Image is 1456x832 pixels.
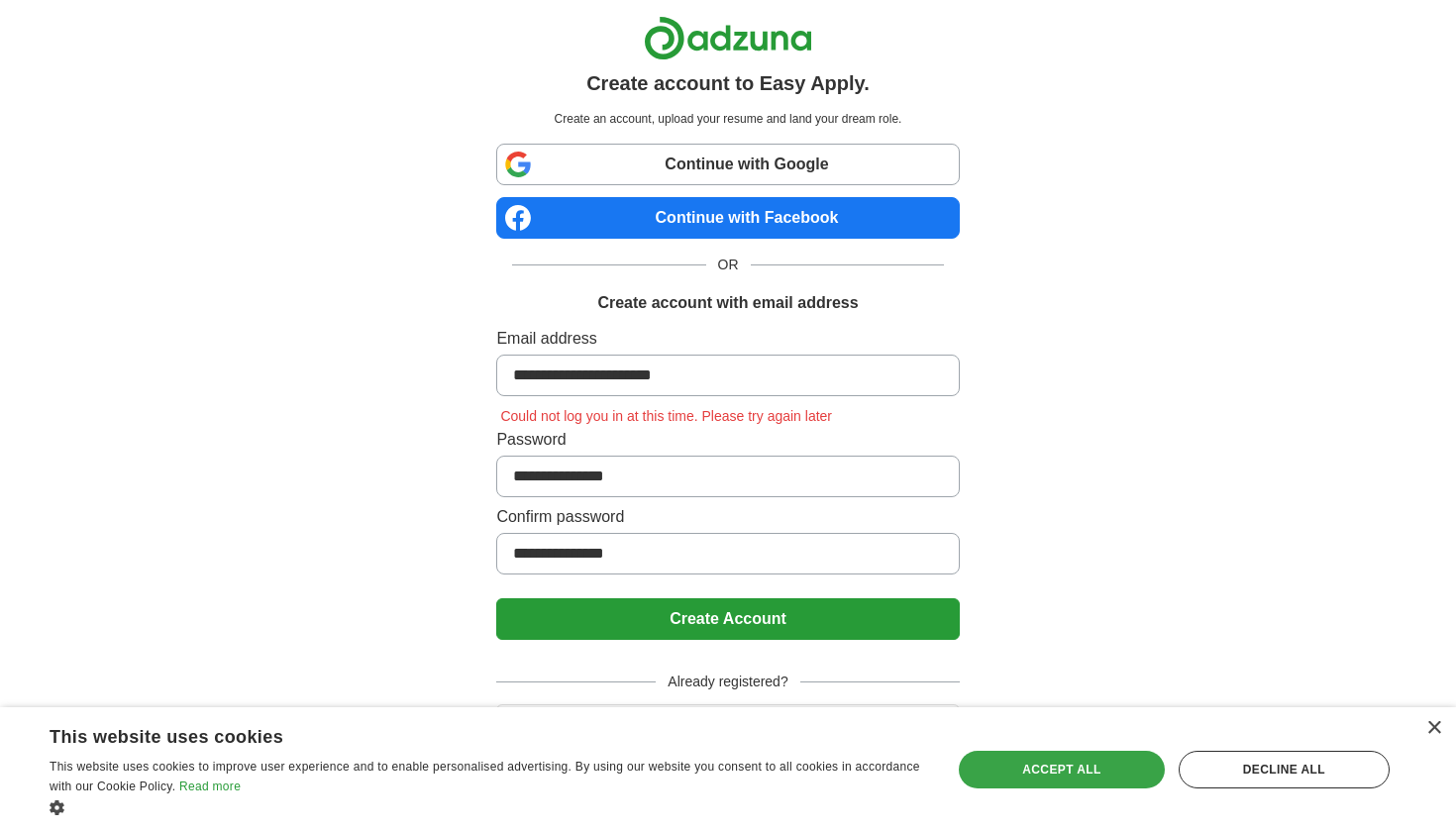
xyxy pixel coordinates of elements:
label: Password [496,428,959,452]
div: This website uses cookies [50,719,876,749]
div: Accept all [959,751,1165,788]
span: This website uses cookies to improve user experience and to enable personalised advertising. By u... [50,760,920,793]
a: Continue with Facebook [496,197,959,239]
a: Read more, opens a new window [179,780,241,793]
span: Could not log you in at this time. Please try again later [496,408,836,424]
button: Create Account [496,598,959,640]
h1: Create account to Easy Apply. [586,68,870,98]
label: Confirm password [496,505,959,529]
h1: Create account with email address [597,291,858,315]
div: Decline all [1179,751,1390,788]
a: Continue with Google [496,144,959,185]
div: Close [1426,721,1441,736]
img: Adzuna logo [644,16,812,60]
button: Login [496,704,959,746]
span: Already registered? [656,672,799,692]
span: OR [706,255,751,275]
p: Create an account, upload your resume and land your dream role. [500,110,955,128]
label: Email address [496,327,959,351]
